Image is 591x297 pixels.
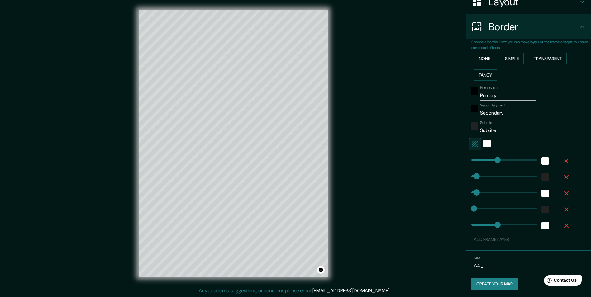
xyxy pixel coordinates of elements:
[471,122,478,130] button: color-222222
[317,266,325,274] button: Toggle attribution
[390,287,391,295] div: .
[391,287,393,295] div: .
[541,173,549,181] button: color-222222
[480,103,505,108] label: Secondary text
[500,53,524,64] button: Simple
[199,287,390,295] p: Any problems, suggestions, or concerns please email .
[480,120,492,125] label: Subtitle
[541,190,549,197] button: white
[471,39,591,50] p: Choose a border. : you can make layers of the frame opaque to create some cool effects.
[499,40,506,45] b: Hint
[312,287,389,294] a: [EMAIL_ADDRESS][DOMAIN_NAME]
[474,261,488,271] div: A4
[529,53,567,64] button: Transparent
[480,85,499,91] label: Primary text
[466,14,591,39] div: Border
[483,140,491,147] button: white
[489,21,579,33] h4: Border
[474,53,495,64] button: None
[471,105,478,112] button: black
[536,273,584,290] iframe: Help widget launcher
[541,206,549,213] button: color-222222
[471,278,518,290] button: Create your map
[474,255,480,261] label: Size
[541,157,549,165] button: white
[474,69,497,81] button: Fancy
[471,87,478,95] button: black
[541,222,549,229] button: white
